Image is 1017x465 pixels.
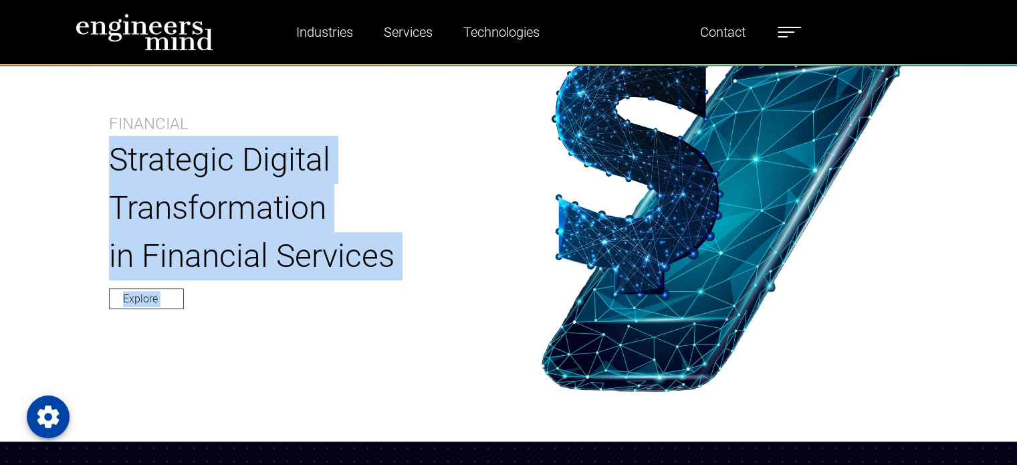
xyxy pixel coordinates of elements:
[76,13,213,51] img: logo
[695,17,751,48] a: Contact
[378,17,438,48] a: Services
[541,27,909,392] img: img
[109,288,184,309] a: Explore
[109,136,475,232] p: Strategic Digital Transformation
[109,232,475,280] p: in Financial Services
[109,112,189,136] p: Financial
[291,17,358,48] a: Industries
[458,17,545,48] a: Technologies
